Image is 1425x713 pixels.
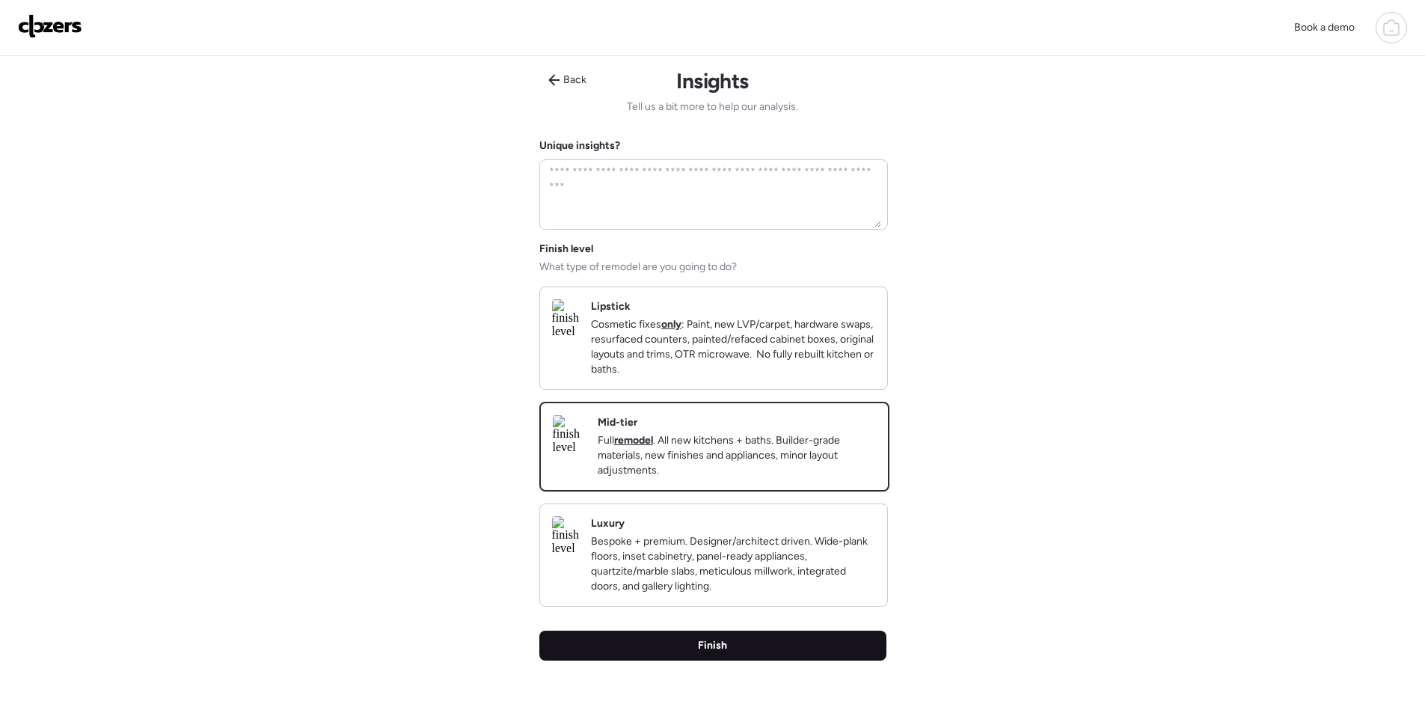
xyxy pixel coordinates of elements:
h2: Lipstick [591,299,631,314]
strong: remodel [614,434,653,447]
h2: Mid-tier [598,415,637,430]
h2: Luxury [591,516,625,531]
label: Unique insights? [539,139,620,152]
strong: only [661,318,681,331]
img: Logo [18,14,82,38]
img: finish level [553,415,586,454]
span: What type of remodel are you going to do? [539,260,737,275]
p: Full . All new kitchens + baths. Builder-grade materials, new finishes and appliances, minor layo... [598,433,876,478]
span: Finish level [539,242,593,257]
img: finish level [552,516,579,555]
span: Back [563,73,586,88]
h1: Insights [676,68,749,94]
p: Cosmetic fixes : Paint, new LVP/carpet, hardware swaps, resurfaced counters, painted/refaced cabi... [591,317,875,377]
span: Book a demo [1294,21,1355,34]
span: Finish [698,638,727,653]
span: Tell us a bit more to help our analysis. [627,100,798,114]
img: finish level [552,299,579,338]
p: Bespoke + premium. Designer/architect driven. Wide-plank floors, inset cabinetry, panel-ready app... [591,534,875,594]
